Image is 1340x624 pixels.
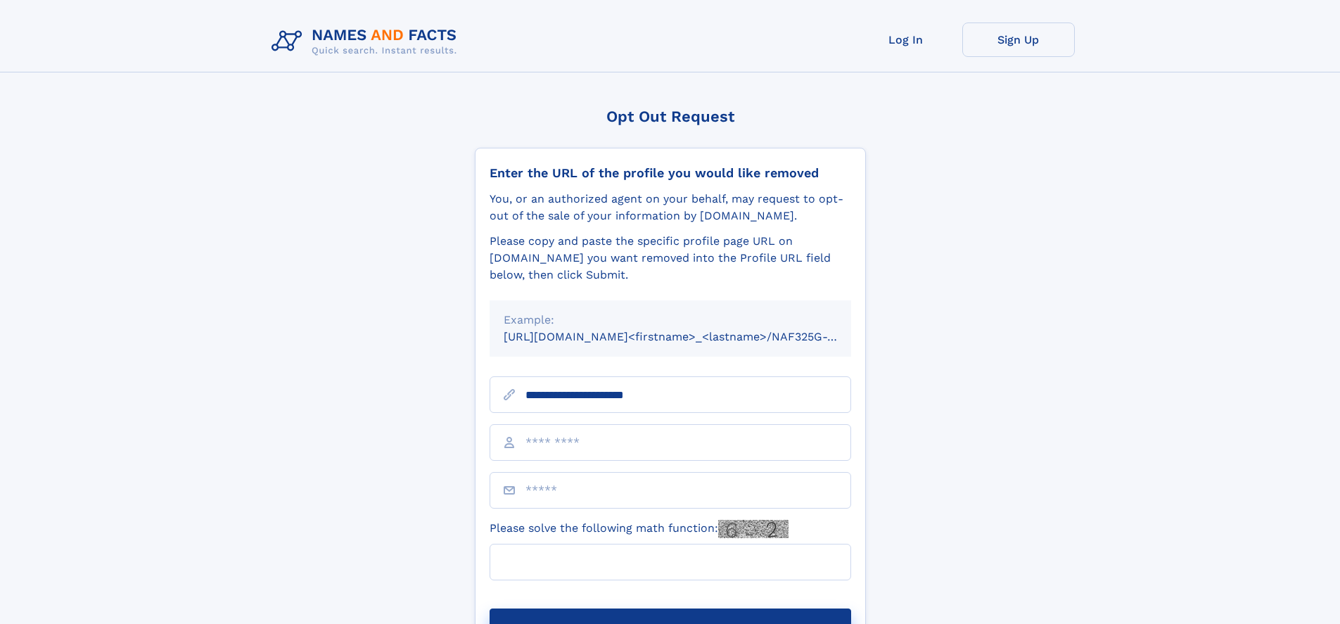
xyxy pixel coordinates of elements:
div: You, or an authorized agent on your behalf, may request to opt-out of the sale of your informatio... [490,191,851,224]
a: Sign Up [962,23,1075,57]
div: Enter the URL of the profile you would like removed [490,165,851,181]
small: [URL][DOMAIN_NAME]<firstname>_<lastname>/NAF325G-xxxxxxxx [504,330,878,343]
div: Example: [504,312,837,329]
img: Logo Names and Facts [266,23,468,61]
a: Log In [850,23,962,57]
div: Please copy and paste the specific profile page URL on [DOMAIN_NAME] you want removed into the Pr... [490,233,851,284]
div: Opt Out Request [475,108,866,125]
label: Please solve the following math function: [490,520,789,538]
